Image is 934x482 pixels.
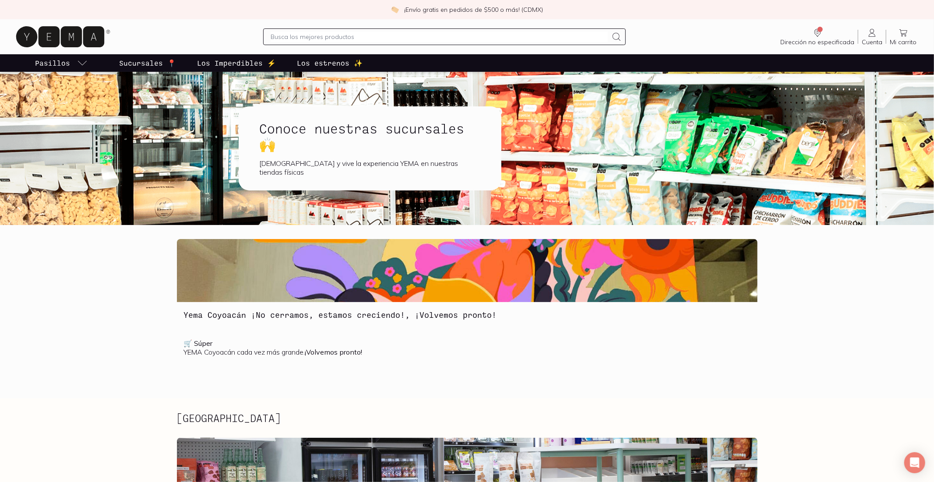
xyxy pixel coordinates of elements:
[119,58,176,68] p: Sucursales 📍
[184,339,751,356] p: YEMA Coyoacán cada vez más grande.
[295,54,364,72] a: Los estrenos ✨
[886,28,920,46] a: Mi carrito
[197,58,276,68] p: Los Imperdibles ⚡️
[904,452,925,473] div: Open Intercom Messenger
[890,38,916,46] span: Mi carrito
[184,309,751,320] h3: Yema Coyoacán ¡No cerramos, estamos creciendo!, ¡Volvemos pronto!
[862,38,882,46] span: Cuenta
[271,32,608,42] input: Busca los mejores productos
[177,239,758,302] img: Yema Coyoacán ¡No cerramos, estamos creciendo!, ¡Volvemos pronto!
[33,54,89,72] a: pasillo-todos-link
[177,412,281,424] h2: [GEOGRAPHIC_DATA]
[305,348,363,356] b: ¡Volvemos pronto!
[239,106,529,190] a: Conoce nuestras sucursales 🙌[DEMOGRAPHIC_DATA] y vive la experiencia YEMA en nuestras tiendas fís...
[780,38,854,46] span: Dirección no especificada
[260,120,480,152] h1: Conoce nuestras sucursales 🙌
[858,28,886,46] a: Cuenta
[391,6,399,14] img: check
[184,339,213,348] b: 🛒 Súper
[777,28,858,46] a: Dirección no especificada
[35,58,70,68] p: Pasillos
[260,159,480,176] div: [DEMOGRAPHIC_DATA] y vive la experiencia YEMA en nuestras tiendas físicas
[404,5,543,14] p: ¡Envío gratis en pedidos de $500 o más! (CDMX)
[297,58,363,68] p: Los estrenos ✨
[117,54,178,72] a: Sucursales 📍
[195,54,278,72] a: Los Imperdibles ⚡️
